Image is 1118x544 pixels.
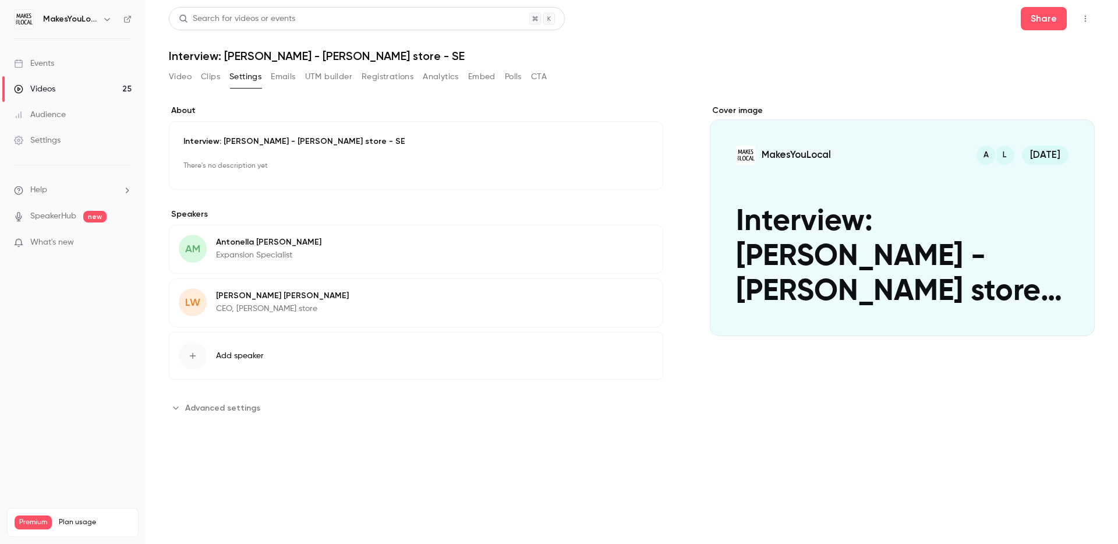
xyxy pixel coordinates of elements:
[531,68,547,86] button: CTA
[15,10,33,29] img: MakesYouLocal
[468,68,496,86] button: Embed
[30,184,47,196] span: Help
[169,278,663,327] div: LW[PERSON_NAME] [PERSON_NAME]CEO, [PERSON_NAME] store
[1076,9,1095,28] button: Top Bar Actions
[30,236,74,249] span: What's new
[305,68,352,86] button: UTM builder
[30,210,76,222] a: SpeakerHub
[362,68,413,86] button: Registrations
[59,518,131,527] span: Plan usage
[169,332,663,380] button: Add speaker
[216,350,264,362] span: Add speaker
[201,68,220,86] button: Clips
[216,236,321,248] p: Antonella [PERSON_NAME]
[14,83,55,95] div: Videos
[271,68,295,86] button: Emails
[14,58,54,69] div: Events
[169,49,1095,63] h1: Interview: [PERSON_NAME] - [PERSON_NAME] store - SE
[185,241,200,257] span: AM
[169,225,663,274] div: AMAntonella [PERSON_NAME]Expansion Specialist
[185,295,200,310] span: LW
[15,515,52,529] span: Premium
[14,184,132,196] li: help-dropdown-opener
[183,157,649,175] p: There's no description yet
[710,105,1095,336] section: Cover image
[216,249,321,261] p: Expansion Specialist
[505,68,522,86] button: Polls
[710,105,1095,116] label: Cover image
[183,136,649,147] p: Interview: [PERSON_NAME] - [PERSON_NAME] store - SE
[1021,7,1067,30] button: Share
[169,105,663,116] label: About
[118,238,132,248] iframe: Noticeable Trigger
[169,209,663,220] label: Speakers
[14,109,66,121] div: Audience
[14,135,61,146] div: Settings
[185,402,260,414] span: Advanced settings
[179,13,295,25] div: Search for videos or events
[216,303,349,315] p: CEO, [PERSON_NAME] store
[169,398,663,417] section: Advanced settings
[83,211,107,222] span: new
[169,68,192,86] button: Video
[169,398,267,417] button: Advanced settings
[423,68,459,86] button: Analytics
[216,290,349,302] p: [PERSON_NAME] [PERSON_NAME]
[43,13,98,25] h6: MakesYouLocal
[229,68,261,86] button: Settings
